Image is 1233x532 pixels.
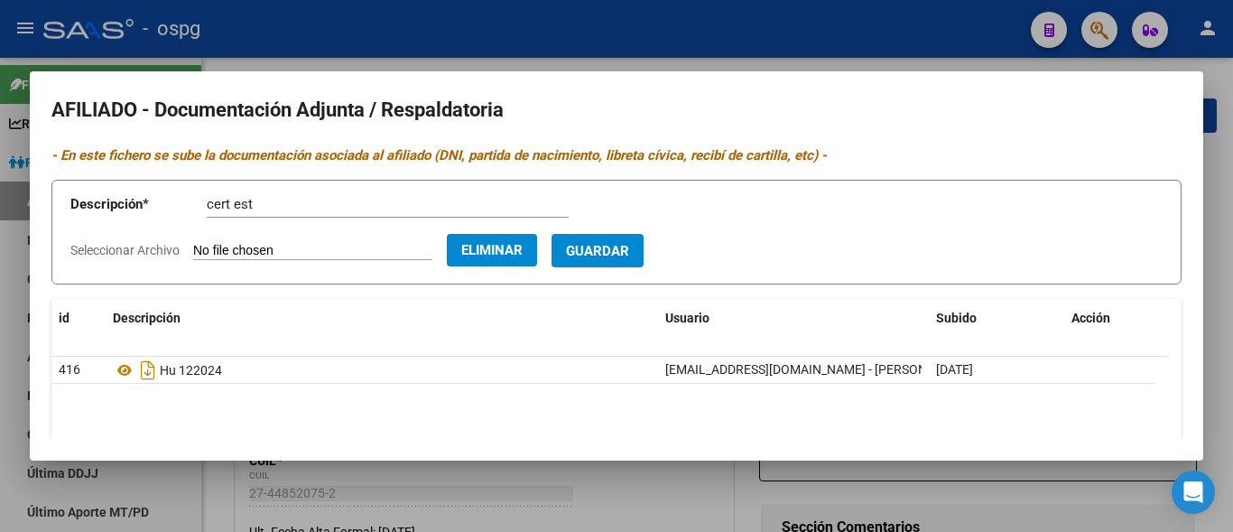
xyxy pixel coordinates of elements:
[936,362,973,377] span: [DATE]
[665,362,971,377] span: [EMAIL_ADDRESS][DOMAIN_NAME] - [PERSON_NAME]
[51,147,827,163] i: - En este fichero se sube la documentación asociada al afiliado (DNI, partida de nacimiento, libr...
[51,299,106,338] datatable-header-cell: id
[447,234,537,266] button: Eliminar
[929,299,1064,338] datatable-header-cell: Subido
[51,93,1182,127] h2: AFILIADO - Documentación Adjunta / Respaldatoria
[106,299,658,338] datatable-header-cell: Descripción
[70,243,180,257] span: Seleccionar Archivo
[461,242,523,258] span: Eliminar
[59,311,70,325] span: id
[566,243,629,259] span: Guardar
[136,356,160,385] i: Descargar documento
[113,311,181,325] span: Descripción
[160,363,222,378] span: Hu 122024
[936,311,977,325] span: Subido
[70,194,207,215] p: Descripción
[658,299,929,338] datatable-header-cell: Usuario
[1064,299,1154,338] datatable-header-cell: Acción
[552,234,644,267] button: Guardar
[1071,311,1110,325] span: Acción
[59,362,80,377] span: 416
[1172,471,1215,514] div: Open Intercom Messenger
[665,311,709,325] span: Usuario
